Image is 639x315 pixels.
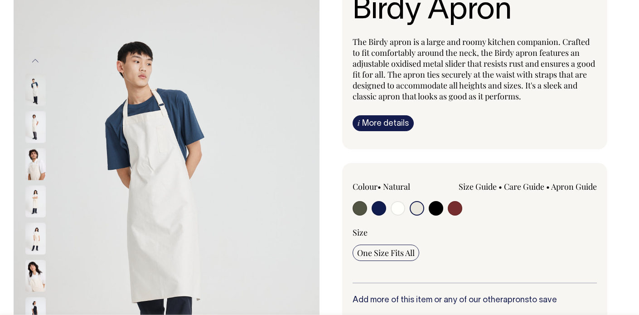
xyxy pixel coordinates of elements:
div: Colour [353,181,450,192]
a: aprons [503,296,529,304]
span: One Size Fits All [357,247,415,258]
span: The Birdy apron is a large and roomy kitchen companion. Crafted to fit comfortably around the nec... [353,36,595,102]
a: Size Guide [459,181,497,192]
input: One Size Fits All [353,245,419,261]
span: • [546,181,550,192]
img: natural [25,260,46,291]
label: Natural [383,181,410,192]
img: natural [25,222,46,254]
img: natural [25,185,46,217]
img: natural [25,74,46,105]
div: Size [353,227,597,238]
img: natural [25,148,46,180]
span: i [358,118,360,128]
img: natural [25,111,46,143]
span: • [499,181,502,192]
a: Care Guide [504,181,544,192]
a: iMore details [353,115,414,131]
h6: Add more of this item or any of our other to save [353,296,597,305]
span: • [378,181,381,192]
button: Previous [29,51,42,71]
a: Apron Guide [551,181,597,192]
